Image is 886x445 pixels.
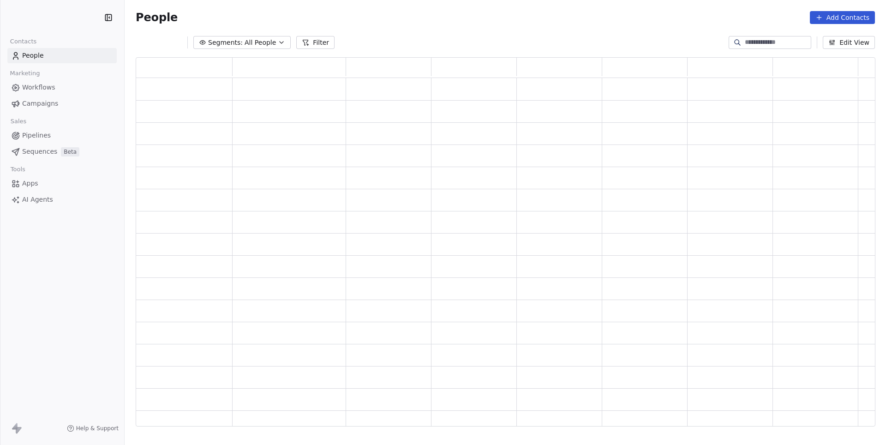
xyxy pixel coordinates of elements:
[245,38,276,48] span: All People
[823,36,875,49] button: Edit View
[296,36,335,49] button: Filter
[208,38,243,48] span: Segments:
[22,51,44,60] span: People
[7,144,117,159] a: SequencesBeta
[22,179,38,188] span: Apps
[22,99,58,108] span: Campaigns
[7,96,117,111] a: Campaigns
[7,192,117,207] a: AI Agents
[6,114,30,128] span: Sales
[136,11,178,24] span: People
[7,176,117,191] a: Apps
[6,35,41,48] span: Contacts
[810,11,875,24] button: Add Contacts
[22,195,53,204] span: AI Agents
[76,425,119,432] span: Help & Support
[22,131,51,140] span: Pipelines
[22,83,55,92] span: Workflows
[6,66,44,80] span: Marketing
[7,48,117,63] a: People
[61,147,79,156] span: Beta
[7,80,117,95] a: Workflows
[22,147,57,156] span: Sequences
[7,128,117,143] a: Pipelines
[6,162,29,176] span: Tools
[67,425,119,432] a: Help & Support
